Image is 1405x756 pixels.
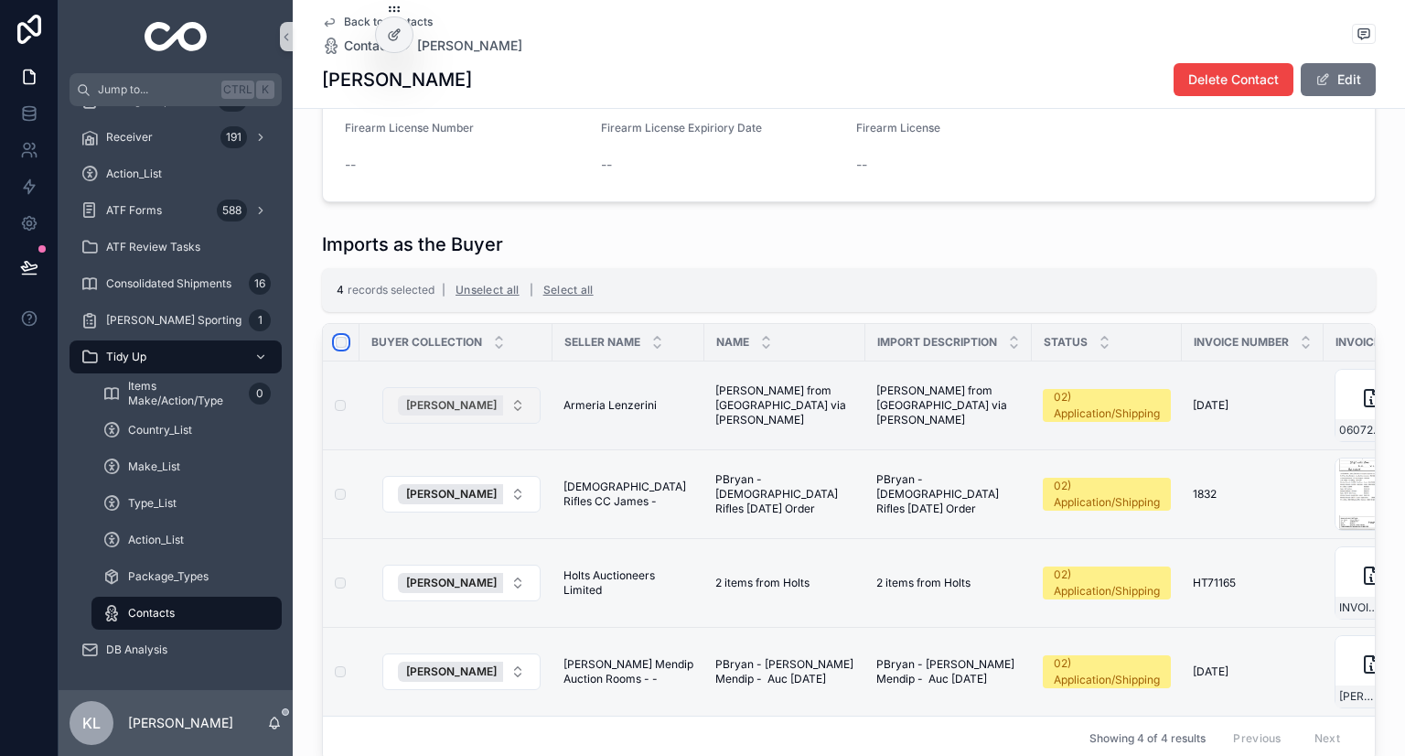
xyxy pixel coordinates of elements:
span: Armeria Lenzerini [563,398,657,413]
span: -- [601,156,612,174]
span: ATF Review Tasks [106,240,200,254]
span: Invoice Number [1194,335,1289,350]
span: Showing 4 of 4 results [1089,731,1206,746]
span: -- [856,156,867,174]
span: Type_List [128,496,177,511]
span: 1832 [1193,487,1217,502]
span: DB Analysis [106,643,167,657]
a: Country_List [91,414,282,447]
span: KL [82,712,101,734]
a: Select Button [381,653,542,691]
button: Select Button [382,476,541,513]
span: [PERSON_NAME] [406,664,497,679]
span: Import Description [877,335,997,350]
span: ATF Forms [106,203,162,218]
button: Select Button [382,653,541,690]
div: 02) Application/Shipping [1054,389,1160,422]
p: [PERSON_NAME] [128,714,233,732]
div: 588 [217,200,247,221]
span: 2 items from Holts [715,576,810,590]
a: 2 items from Holts [876,576,1021,590]
span: Buyer collection [371,335,482,350]
span: Tidy Up [106,350,146,364]
a: [PERSON_NAME] Sporting1 [70,304,282,337]
span: | [442,283,445,297]
span: Firearm License [856,121,940,135]
a: DB Analysis [70,633,282,666]
a: Tidy Up [70,340,282,373]
a: ATF Review Tasks [70,231,282,264]
a: 02) Application/Shipping [1043,655,1171,688]
a: 02) Application/Shipping [1043,389,1171,422]
button: Unselect all [449,275,526,305]
span: Action_List [128,533,184,547]
div: 191 [220,126,247,148]
span: 06072024_I€60.000,00-ESSSST”-_IBAN_[FINANCIAL_ID] [1339,423,1384,437]
a: 1832 [1193,487,1313,502]
span: records selected [348,283,434,297]
span: Delete Contact [1188,70,1279,89]
button: Jump to...CtrlK [70,73,282,106]
a: [PERSON_NAME] from [GEOGRAPHIC_DATA] via [PERSON_NAME] [715,383,854,427]
span: Status [1044,335,1088,350]
div: 16 [249,273,271,295]
span: Back to Contacts [344,15,433,29]
a: PBryan - [DEMOGRAPHIC_DATA] Rifles [DATE] Order [715,472,854,516]
span: Name [716,335,749,350]
span: Contacts [344,37,399,55]
a: HT71165 [1193,576,1313,590]
span: Action_List [106,167,162,181]
a: 02) Application/Shipping [1043,478,1171,511]
span: Consolidated Shipments [106,276,231,291]
span: | [530,283,533,297]
a: [DEMOGRAPHIC_DATA] Rifles CC James - [563,480,693,509]
div: 1 [249,309,271,331]
button: Unselect 10702 [398,573,523,593]
a: Armeria Lenzerini [563,398,693,413]
div: 02) Application/Shipping [1054,567,1160,599]
a: PBryan - [DEMOGRAPHIC_DATA] Rifles [DATE] Order [876,472,1021,516]
a: Package_Types [91,560,282,593]
span: INVOICE_A0725_HT00071165 [1339,600,1378,615]
a: Action_List [91,524,282,556]
button: Unselect 10702 [398,662,523,682]
a: [PERSON_NAME] Mendip Auction Rooms - - [563,657,693,686]
a: Type_List [91,487,282,520]
span: PBryan - [PERSON_NAME] Mendip - Auc [DATE] [715,657,854,686]
a: 02) Application/Shipping [1043,567,1171,599]
a: Consolidated Shipments16 [70,267,282,300]
span: [PERSON_NAME] [406,398,497,413]
span: Country_List [128,423,192,437]
a: Select Button [381,475,542,513]
span: Make_List [128,459,180,474]
span: [PERSON_NAME]-invoice [1339,689,1378,704]
span: [PERSON_NAME] [406,576,497,590]
span: Ctrl [221,81,254,99]
button: Delete Contact [1174,63,1293,96]
span: [DATE] [1193,398,1228,413]
span: K [258,82,273,97]
h1: [PERSON_NAME] [322,67,472,92]
a: ATF Forms588 [70,194,282,227]
span: Jump to... [98,82,214,97]
span: 4 [337,283,344,297]
h1: Imports as the Buyer [322,232,503,257]
span: 2 items from Holts [876,576,971,590]
button: Edit [1301,63,1376,96]
a: Contacts [322,37,399,55]
span: [DATE] [1193,664,1228,679]
a: [PERSON_NAME] [417,37,522,55]
a: Select Button [381,564,542,602]
button: Select all [537,275,600,305]
button: Select Button [382,565,541,601]
span: Contacts [128,606,175,621]
a: [PERSON_NAME] from [GEOGRAPHIC_DATA] via [PERSON_NAME] [876,383,1021,427]
button: Select Button [382,387,541,424]
span: Invoice [1335,335,1380,350]
a: Contacts [91,597,282,630]
a: Action_List [70,157,282,190]
div: 02) Application/Shipping [1054,478,1160,511]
